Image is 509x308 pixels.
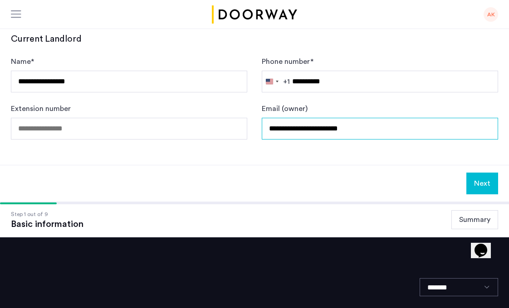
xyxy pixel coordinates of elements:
button: Selected country [262,71,290,92]
div: AK [484,7,498,22]
iframe: chat widget [471,231,500,258]
button: Next [466,173,498,194]
div: Basic information [11,219,83,230]
img: logo [210,5,299,24]
label: Email (owner) [262,103,308,114]
label: Extension number [11,103,71,114]
div: Step 1 out of 9 [11,210,83,219]
div: +1 [283,76,290,87]
h3: Current Landlord [11,33,498,45]
select: Language select [420,278,498,296]
a: Cazamio logo [210,5,299,24]
button: Summary [451,210,498,229]
label: Phone number * [262,56,313,67]
label: Name * [11,56,34,67]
